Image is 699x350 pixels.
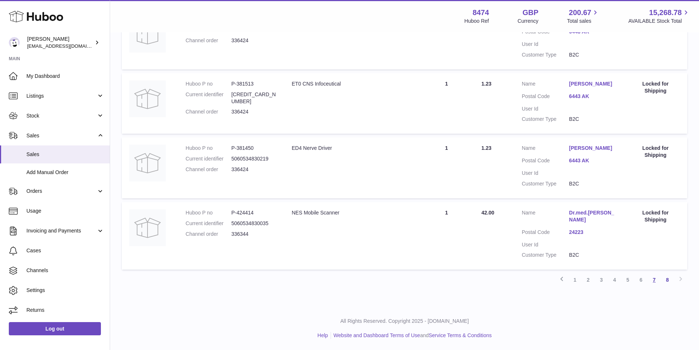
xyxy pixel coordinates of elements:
[231,155,277,162] dd: 5060534830219
[649,8,682,18] span: 15,268.78
[9,322,101,335] a: Log out
[522,51,569,58] dt: Customer Type
[522,241,569,248] dt: User Id
[569,51,616,58] dd: B2C
[522,252,569,259] dt: Customer Type
[522,28,569,37] dt: Postal Code
[481,210,494,216] span: 42.00
[661,273,674,286] a: 8
[231,91,277,105] dd: [CREDIT_CARD_NUMBER]
[569,157,616,164] a: 6443 AK
[465,18,489,25] div: Huboo Ref
[26,132,97,139] span: Sales
[292,209,412,216] div: NES Mobile Scanner
[186,108,232,115] dt: Channel order
[628,18,690,25] span: AVAILABLE Stock Total
[26,287,104,294] span: Settings
[522,116,569,123] dt: Customer Type
[231,37,277,44] dd: 336424
[569,80,616,87] a: [PERSON_NAME]
[595,273,608,286] a: 3
[186,91,232,105] dt: Current identifier
[608,273,621,286] a: 4
[231,220,277,227] dd: 5060534830035
[522,105,569,112] dt: User Id
[522,180,569,187] dt: Customer Type
[567,18,600,25] span: Total sales
[569,252,616,259] dd: B2C
[631,145,680,159] div: Locked for Shipping
[231,166,277,173] dd: 336424
[419,202,474,270] td: 1
[569,8,591,18] span: 200.67
[522,170,569,177] dt: User Id
[522,229,569,238] dt: Postal Code
[116,318,693,325] p: All Rights Reserved. Copyright 2025 - [DOMAIN_NAME]
[569,229,616,236] a: 24223
[186,166,232,173] dt: Channel order
[26,307,104,314] span: Returns
[186,220,232,227] dt: Current identifier
[129,80,166,117] img: no-photo.jpg
[334,332,420,338] a: Website and Dashboard Terms of Use
[569,180,616,187] dd: B2C
[26,112,97,119] span: Stock
[26,93,97,100] span: Listings
[631,80,680,94] div: Locked for Shipping
[567,8,600,25] a: 200.67 Total sales
[292,145,412,152] div: ED4 Nerve Driver
[481,145,491,151] span: 1.23
[26,188,97,195] span: Orders
[522,93,569,102] dt: Postal Code
[569,93,616,100] a: 6443 AK
[186,37,232,44] dt: Channel order
[26,208,104,214] span: Usage
[26,73,104,80] span: My Dashboard
[231,231,277,238] dd: 336344
[569,116,616,123] dd: B2C
[631,209,680,223] div: Locked for Shipping
[317,332,328,338] a: Help
[518,18,539,25] div: Currency
[628,8,690,25] a: 15,268.78 AVAILABLE Stock Total
[522,80,569,89] dt: Name
[292,80,412,87] div: ET0 CNS Infoceutical
[473,8,489,18] strong: 8474
[27,36,93,50] div: [PERSON_NAME]
[522,145,569,154] dt: Name
[129,145,166,181] img: no-photo.jpg
[419,73,474,134] td: 1
[648,273,661,286] a: 7
[231,108,277,115] dd: 336424
[9,37,20,48] img: orders@neshealth.com
[419,8,474,69] td: 1
[129,209,166,246] img: no-photo.jpg
[231,209,277,216] dd: P-424414
[26,227,97,234] span: Invoicing and Payments
[186,231,232,238] dt: Channel order
[419,137,474,198] td: 1
[26,247,104,254] span: Cases
[621,273,634,286] a: 5
[569,209,616,223] a: Dr.med.[PERSON_NAME]
[634,273,648,286] a: 6
[523,8,538,18] strong: GBP
[231,145,277,152] dd: P-381450
[129,16,166,53] img: no-photo.jpg
[26,169,104,176] span: Add Manual Order
[582,273,595,286] a: 2
[522,157,569,166] dt: Postal Code
[186,209,232,216] dt: Huboo P no
[569,145,616,152] a: [PERSON_NAME]
[231,80,277,87] dd: P-381513
[27,43,108,49] span: [EMAIL_ADDRESS][DOMAIN_NAME]
[26,267,104,274] span: Channels
[186,80,232,87] dt: Huboo P no
[522,41,569,48] dt: User Id
[522,209,569,225] dt: Name
[568,273,582,286] a: 1
[331,332,492,339] li: and
[481,81,491,87] span: 1.23
[429,332,492,338] a: Service Terms & Conditions
[26,151,104,158] span: Sales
